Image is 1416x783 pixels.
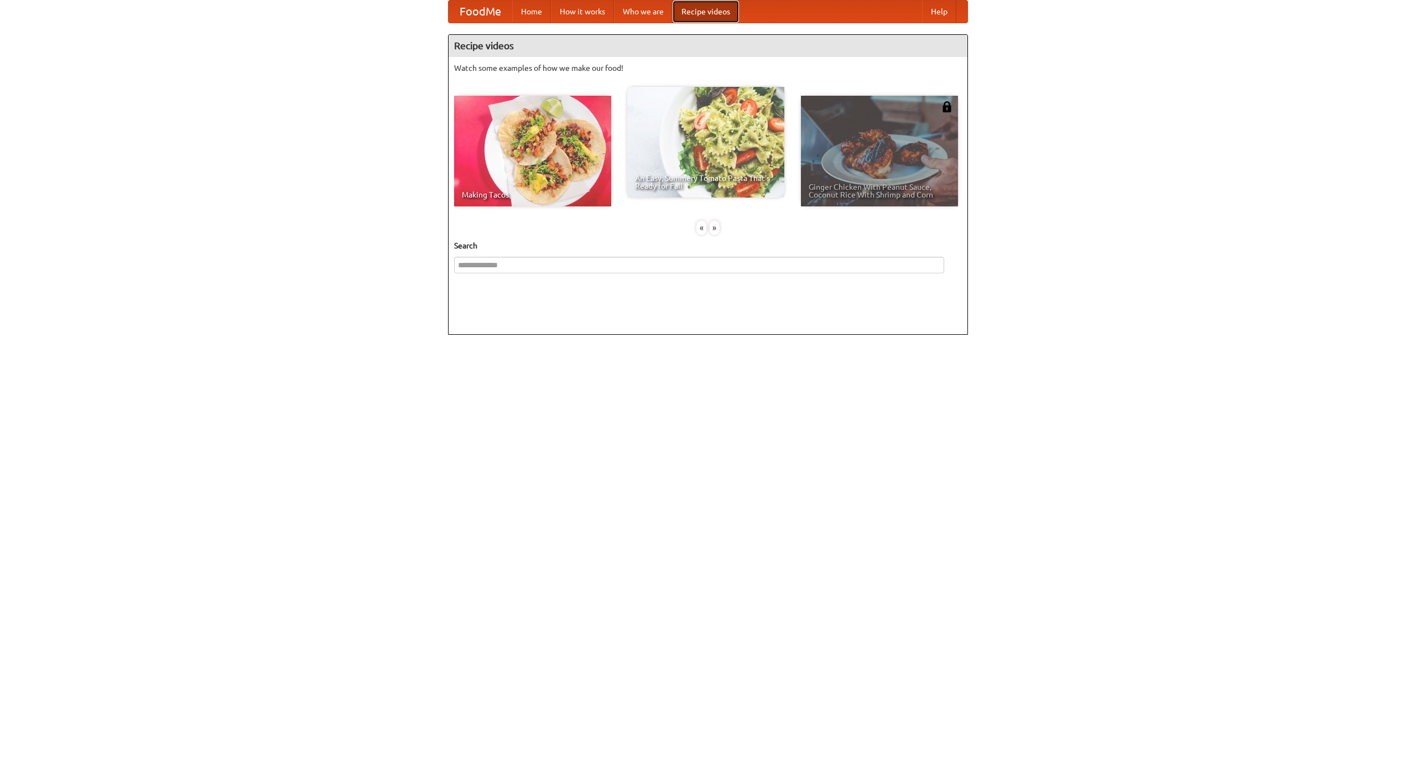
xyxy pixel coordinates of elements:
a: Who we are [614,1,673,23]
a: An Easy, Summery Tomato Pasta That's Ready for Fall [627,87,784,198]
a: How it works [551,1,614,23]
a: Home [512,1,551,23]
a: Recipe videos [673,1,739,23]
p: Watch some examples of how we make our food! [454,63,962,74]
h5: Search [454,240,962,251]
img: 483408.png [941,101,952,112]
div: « [696,221,706,235]
a: FoodMe [449,1,512,23]
span: Making Tacos [462,191,603,199]
div: » [710,221,720,235]
a: Making Tacos [454,96,611,206]
h4: Recipe videos [449,35,967,57]
span: An Easy, Summery Tomato Pasta That's Ready for Fall [635,174,777,190]
a: Help [922,1,956,23]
